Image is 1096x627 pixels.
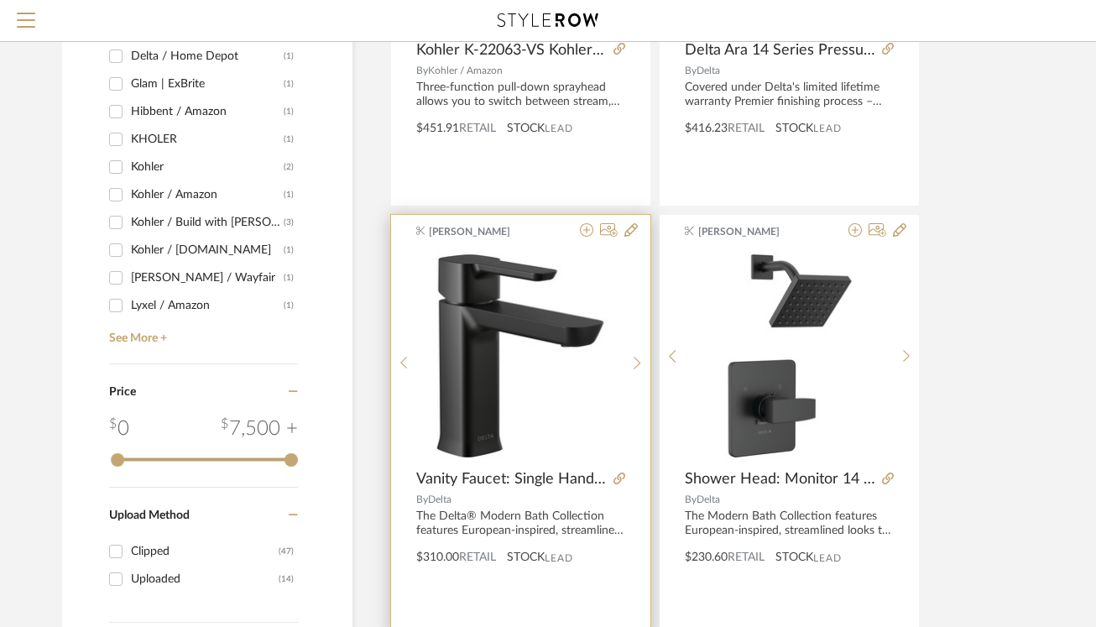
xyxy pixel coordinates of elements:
[284,237,294,264] div: (1)
[284,264,294,291] div: (1)
[109,386,136,398] span: Price
[416,470,607,489] span: Vanity Faucet: Single Handle Project-Pack Bathroom Faucet In Matte Black
[428,65,503,76] span: Kohler / Amazon
[775,549,813,567] span: STOCK
[131,71,284,97] div: Glam | ExBrite
[284,43,294,70] div: (1)
[279,538,294,565] div: (47)
[284,71,294,97] div: (1)
[428,494,451,504] span: Delta
[685,494,697,504] span: By
[416,65,428,76] span: By
[698,224,804,239] span: [PERSON_NAME]
[109,414,129,444] div: 0
[416,123,459,134] span: $451.91
[429,224,535,239] span: [PERSON_NAME]
[697,65,720,76] span: Delta
[416,551,459,563] span: $310.00
[279,566,294,593] div: (14)
[728,551,765,563] span: Retail
[685,509,894,538] div: The Modern Bath Collection features European-inspired, streamlined looks to match the popular aes...
[131,181,284,208] div: Kohler / Amazon
[416,494,428,504] span: By
[284,292,294,319] div: (1)
[459,123,496,134] span: Retail
[416,252,624,460] img: Vanity Faucet: Single Handle Project-Pack Bathroom Faucet In Matte Black
[728,123,765,134] span: Retail
[131,126,284,153] div: KHOLER
[813,552,842,564] span: Lead
[131,98,284,125] div: Hibbent / Amazon
[221,414,298,444] div: 7,500 +
[109,509,190,521] span: Upload Method
[813,123,842,134] span: Lead
[131,237,284,264] div: Kohler / [DOMAIN_NAME]
[685,65,697,76] span: By
[284,154,294,180] div: (2)
[131,264,284,291] div: [PERSON_NAME] / Wayfair
[284,126,294,153] div: (1)
[507,120,545,138] span: STOCK
[416,251,624,461] div: 0
[131,154,284,180] div: Kohler
[105,319,298,346] a: See More +
[459,551,496,563] span: Retail
[685,81,894,109] div: Covered under Delta's limited lifetime warranty Premier finishing process – finishes will resist ...
[686,252,894,460] img: Shower Head: Monitor 14 Series Shower Trim In Matte Black
[416,81,625,109] div: Three-function pull-down sprayhead allows you to switch between stream, Sweep spray and BerrySoft...
[685,41,875,60] span: Delta Ara 14 Series Pressure Balanced Valve Trim with Integrated 6 Function Diverter for Three Sh...
[685,551,728,563] span: $230.60
[545,552,573,564] span: Lead
[697,494,720,504] span: Delta
[284,98,294,125] div: (1)
[131,566,279,593] div: Uploaded
[131,292,284,319] div: Lyxel / Amazon
[685,123,728,134] span: $416.23
[284,209,294,236] div: (3)
[775,120,813,138] span: STOCK
[416,509,625,538] div: The Delta® Modern Bath Collection features European-inspired, streamlined looks to match the popu...
[284,181,294,208] div: (1)
[131,538,279,565] div: Clipped
[545,123,573,134] span: Lead
[685,470,875,489] span: Shower Head: Monitor 14 Series Shower Trim In Matte Black
[416,41,607,60] span: Kohler K-22063-VS Kohler K-22063 Graze 1.5 GPM Pull Down Kitchen Sink Faucet with Three Function S
[507,549,545,567] span: STOCK
[131,43,284,70] div: Delta / Home Depot
[131,209,284,236] div: Kohler / Build with [PERSON_NAME]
